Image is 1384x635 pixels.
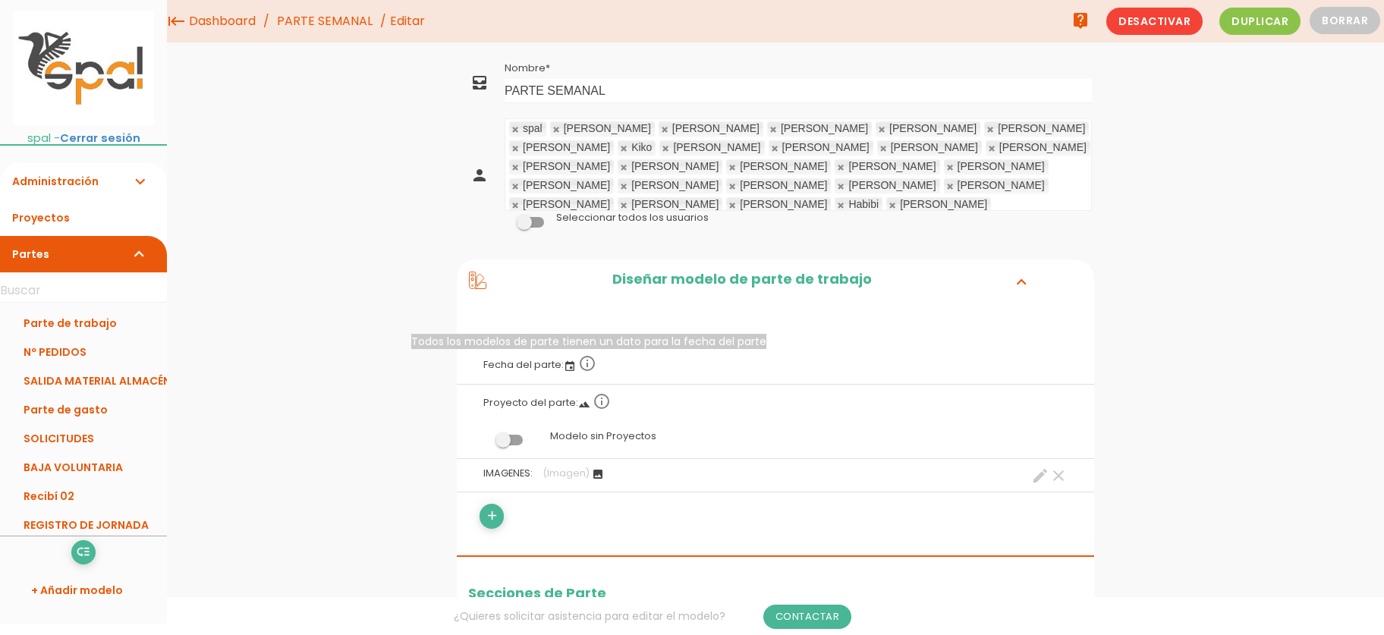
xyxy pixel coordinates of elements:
[523,143,610,152] div: [PERSON_NAME]
[673,143,760,152] div: [PERSON_NAME]
[1106,8,1203,35] span: Desactivar
[631,162,719,171] div: [PERSON_NAME]
[468,422,1083,451] label: Modelo sin Proyectos
[485,504,499,528] i: add
[470,74,489,92] i: all_inbox
[556,211,709,225] label: Seleccionar todos los usuarios
[592,468,604,480] i: image
[848,181,936,190] div: [PERSON_NAME]
[60,130,140,146] a: Cerrar sesión
[998,124,1085,134] div: [PERSON_NAME]
[131,163,149,200] i: expand_more
[1065,5,1096,36] a: live_help
[891,143,978,152] div: [PERSON_NAME]
[781,124,868,134] div: [PERSON_NAME]
[483,467,533,479] span: IMAGENES:
[848,200,879,209] div: Habibi
[740,200,827,209] div: [PERSON_NAME]
[631,181,719,190] div: [PERSON_NAME]
[76,540,90,564] i: low_priority
[900,200,987,209] div: [PERSON_NAME]
[487,272,998,291] h2: Diseñar modelo de parte de trabajo
[411,334,766,349] div: Todos los modelos de parte tienen un dato para la fecha del parte
[782,143,870,152] div: [PERSON_NAME]
[593,392,611,410] i: info_outline
[167,597,1138,635] div: ¿Quieres solicitar asistencia para editar el modelo?
[564,124,651,134] div: [PERSON_NAME]
[578,398,590,410] i: landscape
[958,181,1045,190] div: [PERSON_NAME]
[1071,5,1090,36] i: live_help
[468,347,1083,380] label: Fecha del parte:
[13,11,155,125] img: itcons-logo
[470,166,489,184] i: person
[457,332,1094,347] h2: Datos de cabecera
[523,200,610,209] div: [PERSON_NAME]
[390,12,425,30] span: Editar
[523,124,543,134] div: spal
[578,354,596,373] i: info_outline
[564,360,576,373] i: event
[1031,467,1049,485] a: create
[71,540,96,564] a: low_priority
[848,162,936,171] div: [PERSON_NAME]
[523,181,610,190] div: [PERSON_NAME]
[523,162,610,171] div: [PERSON_NAME]
[8,572,159,608] a: + Añadir modelo
[480,504,504,528] a: add
[505,61,550,75] label: Nombre
[468,385,1083,418] label: Proyecto del parte:
[740,181,827,190] div: [PERSON_NAME]
[1310,7,1380,34] button: Borrar
[999,143,1087,152] div: [PERSON_NAME]
[672,124,760,134] div: [PERSON_NAME]
[1219,8,1301,35] span: Duplicar
[543,467,590,479] span: (Imagen)
[1049,467,1068,485] a: clear
[1009,272,1033,291] i: expand_more
[131,236,149,272] i: expand_more
[631,200,719,209] div: [PERSON_NAME]
[468,586,1083,601] h2: Secciones de Parte
[763,605,852,629] a: Contactar
[740,162,827,171] div: [PERSON_NAME]
[889,124,977,134] div: [PERSON_NAME]
[958,162,1045,171] div: [PERSON_NAME]
[631,143,652,152] div: Kiko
